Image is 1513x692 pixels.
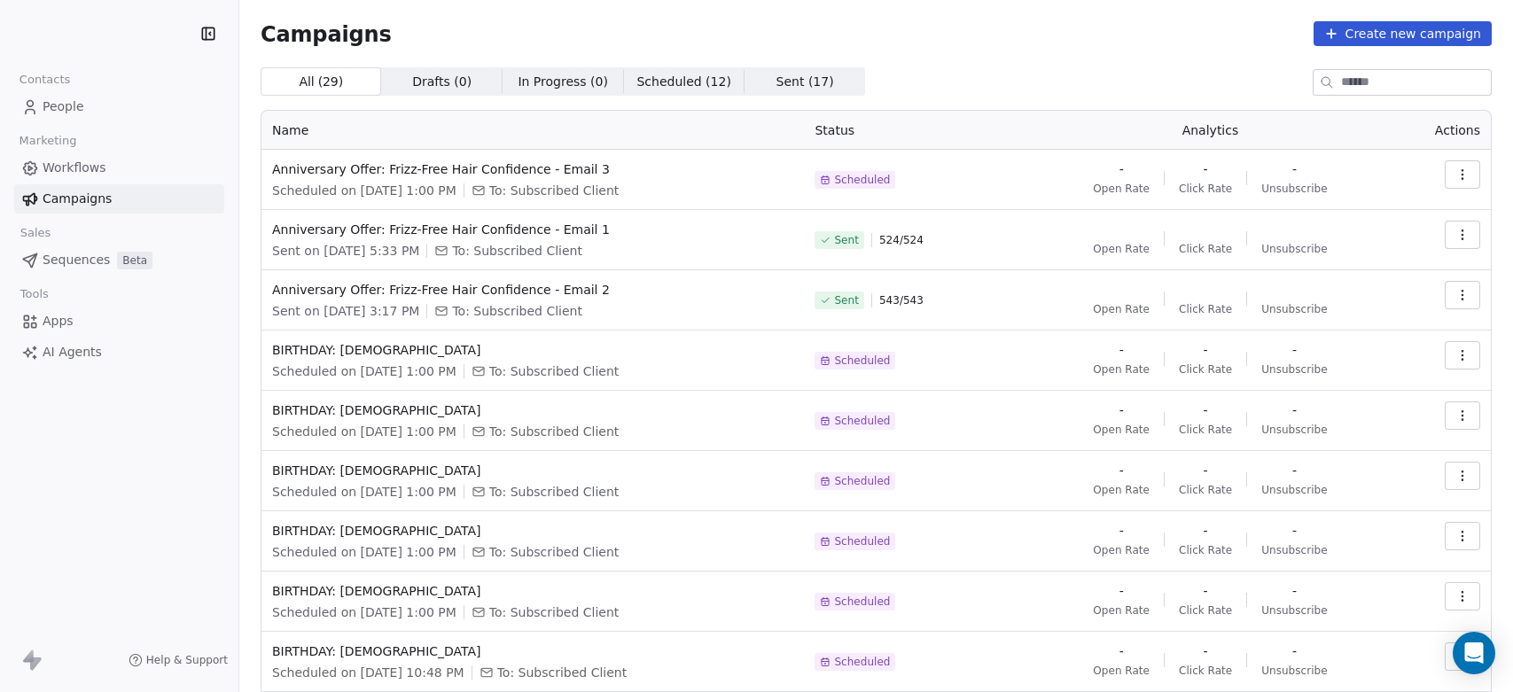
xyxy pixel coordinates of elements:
[1292,582,1297,600] span: -
[1179,182,1232,196] span: Click Rate
[1292,160,1297,178] span: -
[1204,462,1208,479] span: -
[1204,642,1208,660] span: -
[1093,483,1150,497] span: Open Rate
[879,293,924,307] span: 543 / 543
[489,423,620,440] span: To: Subscribed Client
[272,462,793,479] span: BIRTHDAY: [DEMOGRAPHIC_DATA]
[1261,543,1327,557] span: Unsubscribe
[272,483,456,501] span: Scheduled on [DATE] 1:00 PM
[129,653,228,667] a: Help & Support
[489,543,620,561] span: To: Subscribed Client
[14,307,224,336] a: Apps
[1119,341,1124,359] span: -
[1093,362,1150,377] span: Open Rate
[776,73,834,91] span: Sent ( 17 )
[636,73,730,91] span: Scheduled ( 12 )
[1093,664,1150,678] span: Open Rate
[834,173,890,187] span: Scheduled
[1204,401,1208,419] span: -
[1093,423,1150,437] span: Open Rate
[834,293,858,307] span: Sent
[272,160,793,178] span: Anniversary Offer: Frizz-Free Hair Confidence - Email 3
[261,21,392,46] span: Campaigns
[1093,302,1150,316] span: Open Rate
[834,595,890,609] span: Scheduled
[1179,664,1232,678] span: Click Rate
[1453,632,1495,674] div: Open Intercom Messenger
[1179,483,1232,497] span: Click Rate
[1119,642,1124,660] span: -
[1204,522,1208,540] span: -
[43,343,102,362] span: AI Agents
[1119,160,1124,178] span: -
[272,543,456,561] span: Scheduled on [DATE] 1:00 PM
[43,251,110,269] span: Sequences
[1093,603,1150,618] span: Open Rate
[14,338,224,367] a: AI Agents
[12,281,56,307] span: Tools
[14,245,224,275] a: SequencesBeta
[12,128,84,154] span: Marketing
[272,362,456,380] span: Scheduled on [DATE] 1:00 PM
[272,182,456,199] span: Scheduled on [DATE] 1:00 PM
[489,483,620,501] span: To: Subscribed Client
[272,423,456,440] span: Scheduled on [DATE] 1:00 PM
[1204,160,1208,178] span: -
[1204,582,1208,600] span: -
[272,281,793,299] span: Anniversary Offer: Frizz-Free Hair Confidence - Email 2
[489,362,620,380] span: To: Subscribed Client
[1093,182,1150,196] span: Open Rate
[1179,423,1232,437] span: Click Rate
[452,242,582,260] span: To: Subscribed Client
[272,522,793,540] span: BIRTHDAY: [DEMOGRAPHIC_DATA]
[1179,362,1232,377] span: Click Rate
[12,66,78,93] span: Contacts
[1261,664,1327,678] span: Unsubscribe
[272,221,793,238] span: Anniversary Offer: Frizz-Free Hair Confidence - Email 1
[43,312,74,330] span: Apps
[272,582,793,600] span: BIRTHDAY: [DEMOGRAPHIC_DATA]
[12,220,58,246] span: Sales
[1261,603,1327,618] span: Unsubscribe
[43,190,112,208] span: Campaigns
[834,233,858,247] span: Sent
[14,153,224,183] a: Workflows
[1119,522,1124,540] span: -
[43,97,84,116] span: People
[497,664,628,681] span: To: Subscribed Client
[272,341,793,359] span: BIRTHDAY: [DEMOGRAPHIC_DATA]
[1119,462,1124,479] span: -
[14,92,224,121] a: People
[1261,483,1327,497] span: Unsubscribe
[412,73,472,91] span: Drafts ( 0 )
[1026,111,1394,150] th: Analytics
[834,414,890,428] span: Scheduled
[1204,341,1208,359] span: -
[1261,302,1327,316] span: Unsubscribe
[261,111,804,150] th: Name
[1314,21,1492,46] button: Create new campaign
[1292,462,1297,479] span: -
[834,655,890,669] span: Scheduled
[1292,642,1297,660] span: -
[1179,242,1232,256] span: Click Rate
[272,242,419,260] span: Sent on [DATE] 5:33 PM
[272,302,419,320] span: Sent on [DATE] 3:17 PM
[1179,302,1232,316] span: Click Rate
[834,354,890,368] span: Scheduled
[1093,543,1150,557] span: Open Rate
[834,534,890,548] span: Scheduled
[272,642,793,660] span: BIRTHDAY: [DEMOGRAPHIC_DATA]
[1261,182,1327,196] span: Unsubscribe
[1292,341,1297,359] span: -
[1261,362,1327,377] span: Unsubscribe
[834,474,890,488] span: Scheduled
[117,252,152,269] span: Beta
[1119,401,1124,419] span: -
[1093,242,1150,256] span: Open Rate
[1292,401,1297,419] span: -
[1261,242,1327,256] span: Unsubscribe
[272,603,456,621] span: Scheduled on [DATE] 1:00 PM
[804,111,1026,150] th: Status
